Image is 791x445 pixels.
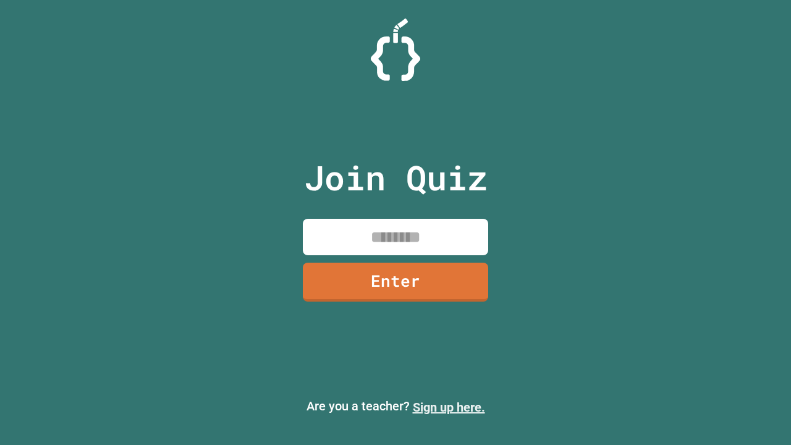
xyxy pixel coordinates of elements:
iframe: chat widget [739,396,779,433]
p: Are you a teacher? [10,397,781,417]
iframe: chat widget [688,342,779,394]
img: Logo.svg [371,19,420,81]
p: Join Quiz [304,152,488,203]
a: Enter [303,263,488,302]
a: Sign up here. [413,400,485,415]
